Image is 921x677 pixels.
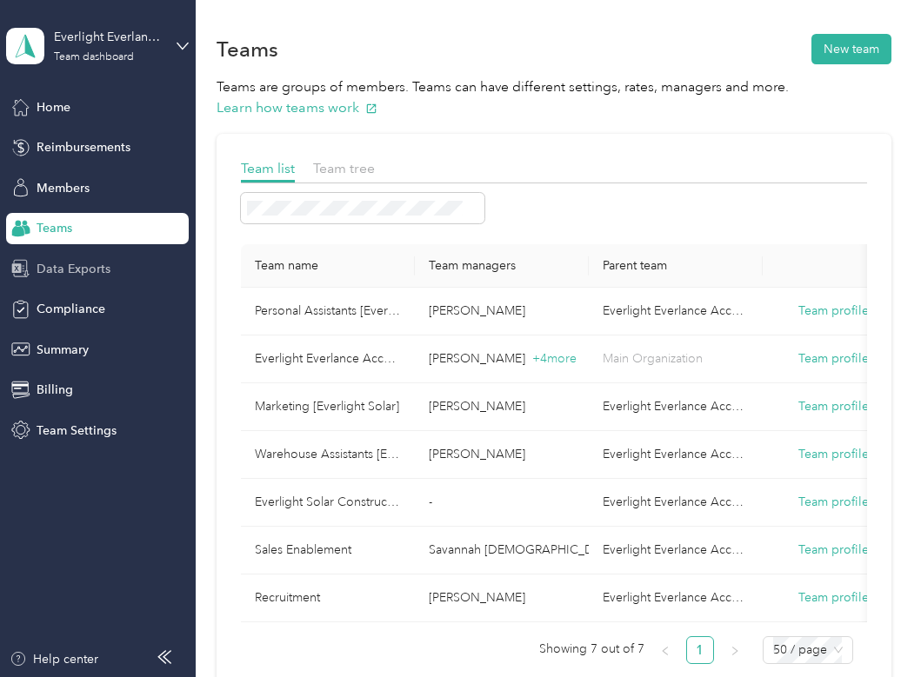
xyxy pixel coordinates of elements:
[773,637,843,663] span: 50 / page
[241,160,295,176] span: Team list
[589,574,763,622] td: Everlight Everlance Account
[730,646,740,656] span: right
[589,431,763,479] td: Everlight Everlance Account
[589,244,763,288] th: Parent team
[217,97,377,119] button: Learn how teams work
[798,541,869,560] button: Team profile
[539,636,644,662] span: Showing 7 out of 7
[532,351,577,366] span: + 4 more
[241,383,415,431] td: Marketing [Everlight Solar]
[37,138,130,156] span: Reimbursements
[589,527,763,574] td: Everlight Everlance Account
[241,527,415,574] td: Sales Enablement
[37,421,117,440] span: Team Settings
[37,179,90,197] span: Members
[241,574,415,622] td: Recruitment
[798,397,869,416] button: Team profile
[687,637,713,663] a: 1
[54,28,163,46] div: Everlight Everlance Account
[429,302,575,321] p: [PERSON_NAME]
[798,349,869,368] button: Team profile
[415,479,589,527] td: -
[37,341,89,359] span: Summary
[54,52,134,63] div: Team dashboard
[651,636,679,664] button: left
[660,646,671,656] span: left
[37,98,70,116] span: Home
[798,493,869,512] button: Team profile
[241,431,415,479] td: Warehouse Assistants [Everlight Solar]
[217,76,891,119] p: Teams are groups of members. Teams can have different settings, rates, managers and more.
[10,650,98,668] button: Help center
[429,349,575,368] p: [PERSON_NAME]
[429,541,575,560] p: Savannah [DEMOGRAPHIC_DATA]
[721,636,749,664] button: right
[241,479,415,527] td: Everlight Solar Construction (ESC)
[217,40,278,58] h1: Teams
[429,494,432,509] span: -
[603,349,749,368] p: Main Organization
[763,636,853,664] div: Page Size
[798,588,869,607] button: Team profile
[798,302,869,321] button: Team profile
[313,160,375,176] span: Team tree
[798,445,869,464] button: Team profile
[589,288,763,335] td: Everlight Everlance Account
[37,260,110,278] span: Data Exports
[589,335,763,383] td: Main Organization
[686,636,714,664] li: 1
[37,381,73,399] span: Billing
[811,34,891,64] button: New team
[429,445,575,464] p: [PERSON_NAME]
[651,636,679,664] li: Previous Page
[824,580,921,677] iframe: Everlance-gr Chat Button Frame
[429,397,575,416] p: [PERSON_NAME]
[429,588,575,607] p: [PERSON_NAME]
[589,479,763,527] td: Everlight Everlance Account
[415,244,589,288] th: Team managers
[37,300,105,318] span: Compliance
[37,219,72,237] span: Teams
[589,383,763,431] td: Everlight Everlance Account
[241,335,415,383] td: Everlight Everlance Account
[241,288,415,335] td: Personal Assistants [Everlight Solar]
[721,636,749,664] li: Next Page
[241,244,415,288] th: Team name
